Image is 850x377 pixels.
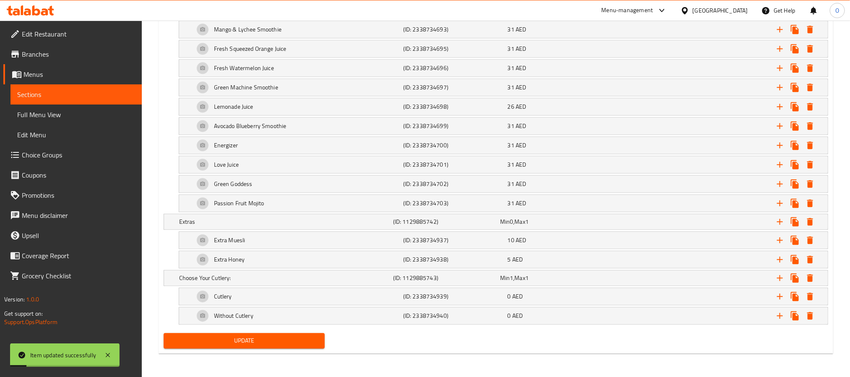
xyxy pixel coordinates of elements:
[393,274,497,282] h5: (ID: 1129885743)
[602,5,653,16] div: Menu-management
[515,216,525,227] span: Max
[214,141,238,149] h5: Energizer
[23,69,135,79] span: Menus
[803,60,818,76] button: Delete Fresh Watermelon Juice
[179,232,828,249] div: Expand
[787,233,803,248] button: Clone new choice
[403,45,504,53] h5: (ID: 2338734695)
[22,170,135,180] span: Coupons
[10,105,142,125] a: Full Menu View
[393,217,497,226] h5: (ID: 1129885742)
[164,214,828,229] div: Expand
[803,80,818,95] button: Delete Green Machine Smoothie
[772,270,787,285] button: Add new choice group
[403,312,504,320] h5: (ID: 2338734940)
[214,292,232,301] h5: Cutlery
[508,24,514,35] span: 31
[214,102,253,111] h5: Lemonade Juice
[22,251,135,261] span: Coverage Report
[214,25,282,34] h5: Mango & Lychee Smoothie
[787,214,803,229] button: Clone choice group
[508,198,514,209] span: 31
[803,196,818,211] button: Delete Passion Fruit Mojito
[403,160,504,169] h5: (ID: 2338734701)
[803,214,818,229] button: Delete Extras
[803,308,818,323] button: Delete Without Cutlery
[214,64,274,72] h5: Fresh Watermelon Juice
[787,270,803,285] button: Clone choice group
[4,308,43,319] span: Get support on:
[214,236,245,244] h5: Extra Muesli
[214,45,287,53] h5: Fresh Squeezed Orange Juice
[516,82,526,93] span: AED
[170,335,318,346] span: Update
[500,274,604,282] div: ,
[508,82,514,93] span: 31
[787,60,803,76] button: Clone new choice
[22,210,135,220] span: Menu disclaimer
[22,49,135,59] span: Branches
[772,138,787,153] button: Add new choice
[17,130,135,140] span: Edit Menu
[179,288,828,305] div: Expand
[30,351,96,360] div: Item updated successfully
[179,251,828,268] div: Expand
[772,176,787,191] button: Add new choice
[772,289,787,304] button: Add new choice
[516,140,526,151] span: AED
[214,180,253,188] h5: Green Goddess
[403,122,504,130] h5: (ID: 2338734699)
[803,233,818,248] button: Delete Extra Muesli
[179,118,828,134] div: Expand
[3,266,142,286] a: Grocery Checklist
[803,118,818,134] button: Delete Avocado Blueberry Smoothie
[179,60,828,76] div: Expand
[525,272,529,283] span: 1
[22,29,135,39] span: Edit Restaurant
[772,252,787,267] button: Add new choice
[3,145,142,165] a: Choice Groups
[214,312,253,320] h5: Without Cutlery
[516,198,526,209] span: AED
[772,22,787,37] button: Add new choice
[179,156,828,173] div: Expand
[516,63,526,73] span: AED
[787,252,803,267] button: Clone new choice
[803,41,818,56] button: Delete Fresh Squeezed Orange Juice
[516,24,526,35] span: AED
[516,120,526,131] span: AED
[22,190,135,200] span: Promotions
[403,141,504,149] h5: (ID: 2338734700)
[179,195,828,212] div: Expand
[10,125,142,145] a: Edit Menu
[772,233,787,248] button: Add new choice
[787,99,803,114] button: Clone new choice
[803,22,818,37] button: Delete Mango & Lychee Smoothie
[3,24,142,44] a: Edit Restaurant
[22,271,135,281] span: Grocery Checklist
[516,159,526,170] span: AED
[772,214,787,229] button: Add new choice group
[403,199,504,207] h5: (ID: 2338734703)
[516,178,526,189] span: AED
[164,333,325,348] button: Update
[403,25,504,34] h5: (ID: 2338734693)
[164,270,828,285] div: Expand
[772,308,787,323] button: Add new choice
[508,310,511,321] span: 0
[510,216,513,227] span: 0
[803,270,818,285] button: Delete Choose Your Cutlery:
[787,22,803,37] button: Clone new choice
[508,235,514,246] span: 10
[787,176,803,191] button: Clone new choice
[508,291,511,302] span: 0
[515,272,525,283] span: Max
[403,102,504,111] h5: (ID: 2338734698)
[179,21,828,38] div: Expand
[508,140,514,151] span: 31
[772,157,787,172] button: Add new choice
[787,289,803,304] button: Clone new choice
[803,176,818,191] button: Delete Green Goddess
[508,120,514,131] span: 31
[508,63,514,73] span: 31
